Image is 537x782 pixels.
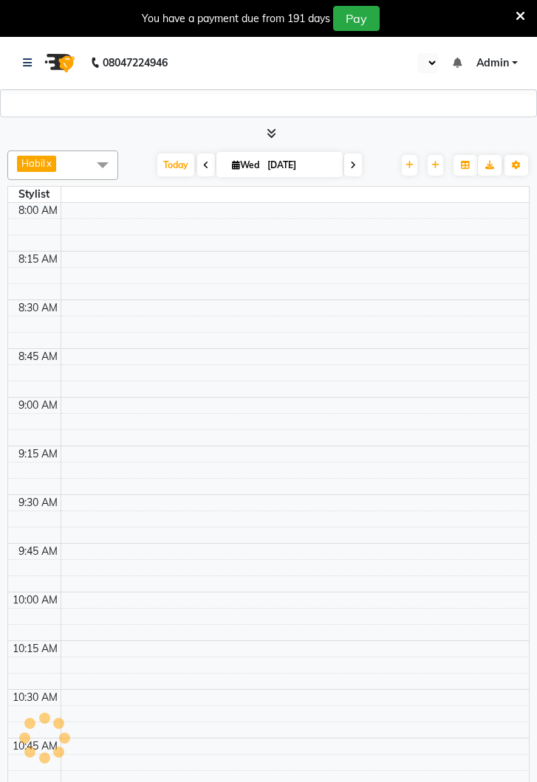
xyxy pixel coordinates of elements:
[38,42,79,83] img: logo
[16,203,61,218] div: 8:00 AM
[16,252,61,267] div: 8:15 AM
[333,6,380,31] button: Pay
[16,446,61,462] div: 9:15 AM
[16,544,61,559] div: 9:45 AM
[16,495,61,511] div: 9:30 AM
[16,300,61,316] div: 8:30 AM
[476,55,509,71] span: Admin
[10,690,61,705] div: 10:30 AM
[16,398,61,413] div: 9:00 AM
[8,187,61,202] div: Stylist
[103,42,168,83] b: 08047224946
[228,159,263,170] span: Wed
[10,592,61,608] div: 10:00 AM
[10,641,61,657] div: 10:15 AM
[10,738,61,754] div: 10:45 AM
[157,153,194,176] span: Today
[142,11,330,27] div: You have a payment due from 191 days
[263,154,337,176] input: 2025-09-03
[21,157,45,169] span: Habil
[45,157,52,169] a: x
[16,349,61,364] div: 8:45 AM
